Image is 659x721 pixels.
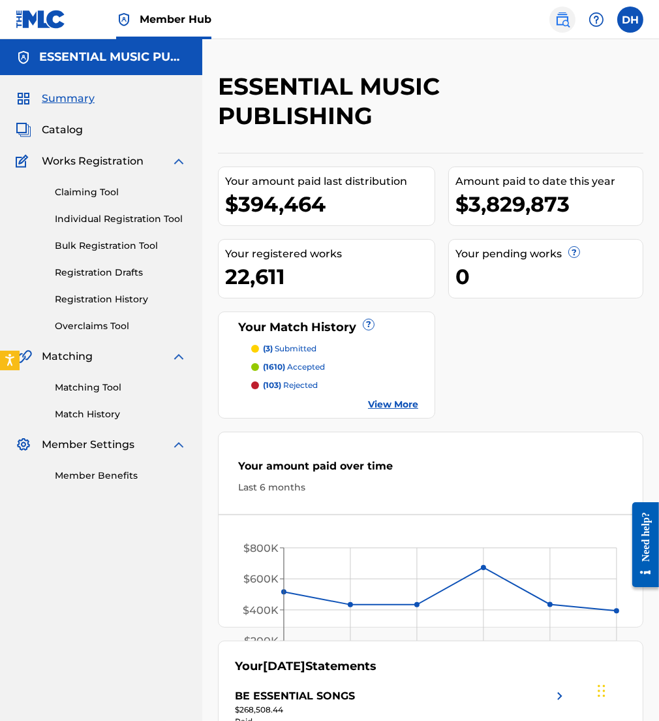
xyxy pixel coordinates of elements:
div: Amount paid to date this year [455,174,643,189]
div: $268,508.44 [235,704,568,716]
tspan: $200K [244,635,279,647]
a: Public Search [549,7,575,33]
div: Your amount paid last distribution [225,174,435,189]
img: Catalog [16,122,31,138]
a: Overclaims Tool [55,319,187,333]
p: submitted [263,343,316,355]
img: MLC Logo [16,10,66,29]
img: right chevron icon [552,688,568,704]
div: Your amount paid over time [238,458,623,481]
div: User Menu [617,7,643,33]
a: SummarySummary [16,91,95,106]
img: Member Settings [16,437,31,453]
img: expand [171,153,187,169]
img: Top Rightsholder [116,12,132,27]
img: Summary [16,91,31,106]
span: Member Settings [42,437,134,453]
div: Your Statements [235,658,376,675]
tspan: $600K [243,573,279,585]
div: Drag [598,671,605,711]
a: Member Benefits [55,469,187,483]
img: Matching [16,349,32,364]
img: Works Registration [16,153,33,169]
div: $3,829,873 [455,189,643,219]
span: ? [363,319,374,330]
span: ? [569,247,579,257]
p: rejected [263,379,318,391]
div: 22,611 [225,262,435,291]
span: [DATE] [263,659,305,673]
span: (3) [263,344,273,353]
span: Catalog [42,122,83,138]
div: Help [583,7,609,33]
iframe: Resource Center [622,492,659,598]
img: Accounts [16,50,31,65]
div: BE ESSENTIAL SONGS [235,688,355,704]
a: Registration History [55,293,187,306]
a: Individual Registration Tool [55,212,187,226]
span: Member Hub [140,12,211,27]
a: Bulk Registration Tool [55,239,187,253]
a: Matching Tool [55,381,187,394]
iframe: Chat Widget [594,658,659,721]
a: View More [368,398,418,411]
span: Matching [42,349,93,364]
span: (1610) [263,362,285,372]
a: CatalogCatalog [16,122,83,138]
div: Your Match History [235,319,418,336]
img: help [589,12,604,27]
div: 0 [455,262,643,291]
div: $394,464 [225,189,435,219]
div: Your registered works [225,246,435,262]
img: expand [171,437,187,453]
a: Claiming Tool [55,185,187,199]
div: Last 6 months [238,481,623,494]
span: Works Registration [42,153,144,169]
h5: ESSENTIAL MUSIC PUBLISHING [39,50,187,65]
img: expand [171,349,187,364]
h2: ESSENTIAL MUSIC PUBLISHING [218,72,545,131]
a: (1610) accepted [251,361,418,373]
p: accepted [263,361,325,373]
tspan: $800K [243,542,279,554]
tspan: $400K [243,604,279,617]
div: Your pending works [455,246,643,262]
span: (103) [263,380,281,390]
a: (3) submitted [251,343,418,355]
a: Match History [55,408,187,421]
a: (103) rejected [251,379,418,391]
img: search [555,12,570,27]
span: Summary [42,91,95,106]
a: Registration Drafts [55,266,187,280]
